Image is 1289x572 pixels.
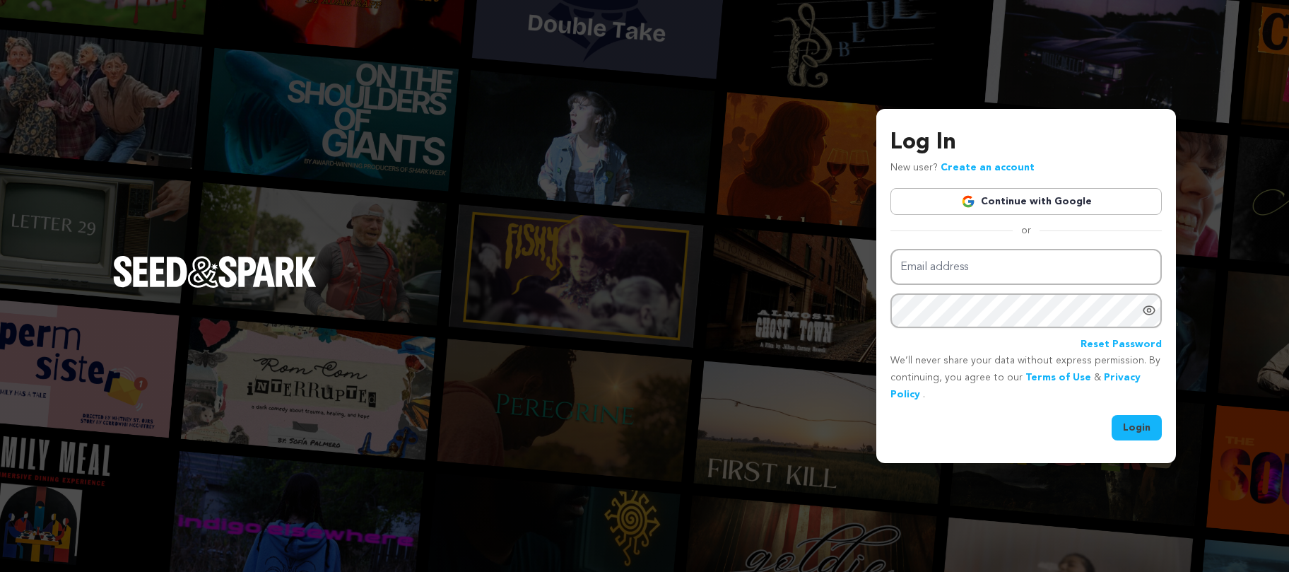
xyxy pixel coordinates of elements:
[961,194,975,209] img: Google logo
[890,188,1162,215] a: Continue with Google
[890,126,1162,160] h3: Log In
[890,373,1141,399] a: Privacy Policy
[1142,303,1156,317] a: Show password as plain text. Warning: this will display your password on the screen.
[1013,223,1040,238] span: or
[890,353,1162,403] p: We’ll never share your data without express permission. By continuing, you agree to our & .
[1081,337,1162,354] a: Reset Password
[113,256,317,287] img: Seed&Spark Logo
[941,163,1035,173] a: Create an account
[113,256,317,315] a: Seed&Spark Homepage
[890,249,1162,285] input: Email address
[1025,373,1091,383] a: Terms of Use
[890,160,1035,177] p: New user?
[1112,415,1162,440] button: Login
